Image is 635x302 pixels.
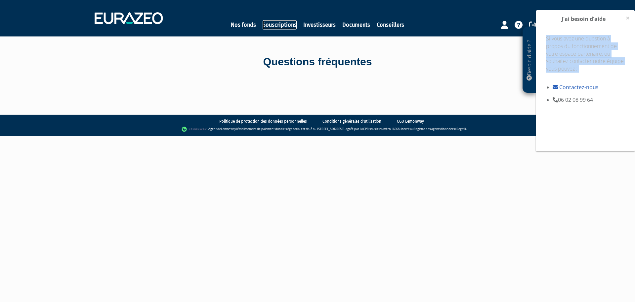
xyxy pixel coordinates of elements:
[397,118,424,125] a: CGU Lemonway
[342,20,370,30] a: Documents
[526,30,533,90] p: Besoin d'aide ?
[231,20,256,30] a: Nos fonds
[219,118,307,125] a: Politique de protection des données personnelles
[553,96,625,104] li: 06 02 08 99 64
[95,12,163,24] img: 1732889491-logotype_eurazeo_blanc_rvb.png
[536,10,635,28] div: J'ai besoin d'aide
[182,126,207,133] img: logo-lemonway.png
[263,20,297,30] a: Souscriptions
[322,118,381,125] a: Conditions générales d'utilisation
[414,127,466,131] a: Registre des agents financiers (Regafi)
[559,84,599,91] a: Contactez-nous
[377,20,404,30] a: Conseillers
[7,126,628,133] div: - Agent de (établissement de paiement dont le siège social est situé au [STREET_ADDRESS], agréé p...
[546,35,625,80] p: Si vous avez une question à propos du fonctionnement de votre espace partenaire, ou souhaitez con...
[129,54,506,70] div: Questions fréquentes
[626,13,630,23] span: ×
[303,20,336,30] a: Investisseurs
[221,127,236,131] a: Lemonway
